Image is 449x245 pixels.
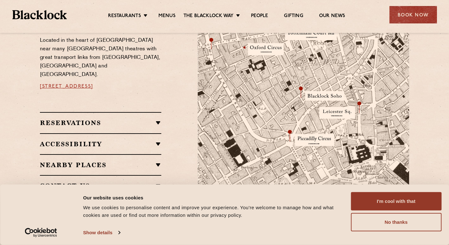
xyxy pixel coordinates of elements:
div: We use cookies to personalise content and improve your experience. You're welcome to manage how a... [83,204,343,219]
img: BL_Textured_Logo-footer-cropped.svg [12,10,67,19]
h2: Accessibility [40,140,161,148]
a: The Blacklock Way [183,13,234,20]
a: Our News [319,13,345,20]
a: [STREET_ADDRESS] [40,84,93,89]
button: I'm cool with that [351,192,441,210]
a: People [251,13,268,20]
h2: Reservations [40,119,161,127]
div: Our website uses cookies [83,194,343,201]
h2: Contact Us [40,182,161,190]
a: Menus [158,13,176,20]
div: Book Now [389,6,437,23]
a: Show details [83,228,120,237]
button: No thanks [351,213,441,231]
a: Gifting [284,13,303,20]
a: Usercentrics Cookiebot - opens in a new window [13,228,69,237]
a: Restaurants [108,13,141,20]
img: svg%3E [341,156,430,215]
p: Located in the heart of [GEOGRAPHIC_DATA] near many [GEOGRAPHIC_DATA] theatres with great transpo... [40,36,161,79]
h2: Nearby Places [40,161,161,169]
